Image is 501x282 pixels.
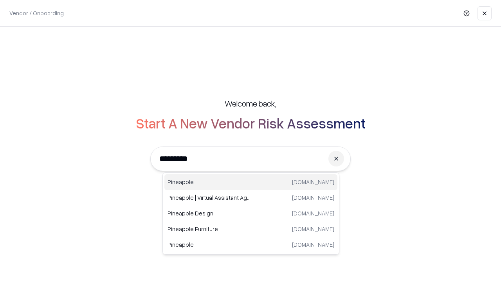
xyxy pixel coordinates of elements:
h2: Start A New Vendor Risk Assessment [136,115,366,131]
p: Pineapple [168,240,251,249]
p: Vendor / Onboarding [9,9,64,17]
p: [DOMAIN_NAME] [292,225,334,233]
p: Pineapple Design [168,209,251,217]
h5: Welcome back, [225,98,276,109]
p: [DOMAIN_NAME] [292,209,334,217]
p: [DOMAIN_NAME] [292,178,334,186]
p: Pineapple | Virtual Assistant Agency [168,193,251,202]
p: Pineapple [168,178,251,186]
div: Suggestions [162,172,339,255]
p: [DOMAIN_NAME] [292,240,334,249]
p: Pineapple Furniture [168,225,251,233]
p: [DOMAIN_NAME] [292,193,334,202]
